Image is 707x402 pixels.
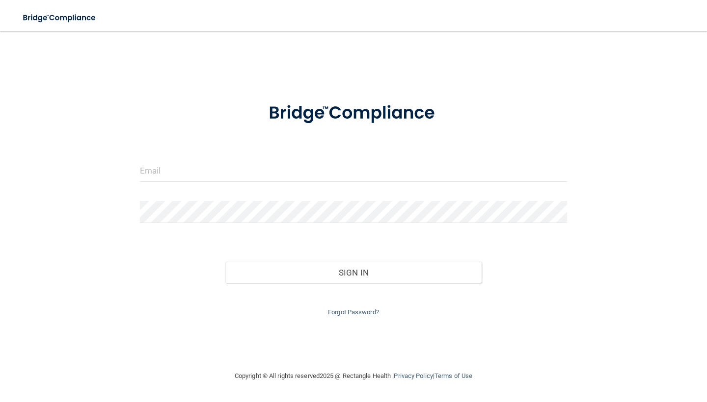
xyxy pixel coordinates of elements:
[250,90,457,136] img: bridge_compliance_login_screen.278c3ca4.svg
[394,372,433,379] a: Privacy Policy
[140,160,567,182] input: Email
[435,372,472,379] a: Terms of Use
[174,360,533,392] div: Copyright © All rights reserved 2025 @ Rectangle Health | |
[15,8,105,28] img: bridge_compliance_login_screen.278c3ca4.svg
[328,308,379,316] a: Forgot Password?
[225,262,482,283] button: Sign In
